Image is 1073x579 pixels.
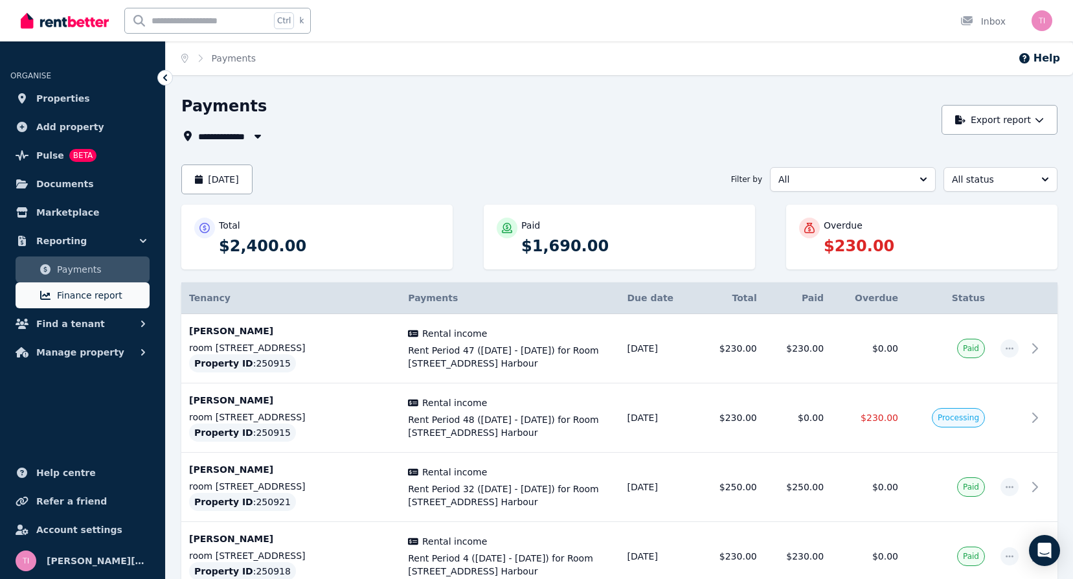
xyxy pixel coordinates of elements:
[47,553,150,569] span: [PERSON_NAME][EMAIL_ADDRESS][DOMAIN_NAME]
[57,288,144,303] span: Finance report
[10,517,155,543] a: Account settings
[194,357,253,370] span: Property ID
[166,41,271,75] nav: Breadcrumb
[765,453,831,522] td: $250.00
[194,565,253,578] span: Property ID
[942,105,1057,135] button: Export report
[36,176,94,192] span: Documents
[10,71,51,80] span: ORGANISE
[36,316,105,332] span: Find a tenant
[1018,51,1060,66] button: Help
[831,282,906,314] th: Overdue
[1032,10,1052,31] img: tim@tca.com.au
[408,413,611,439] span: Rent Period 48 ([DATE] - [DATE]) for Room [STREET_ADDRESS] Harbour
[521,219,540,232] p: Paid
[274,12,294,29] span: Ctrl
[872,482,898,492] span: $0.00
[36,345,124,360] span: Manage property
[21,11,109,30] img: RentBetter
[36,119,104,135] span: Add property
[36,522,122,538] span: Account settings
[10,142,155,168] a: PulseBETA
[194,426,253,439] span: Property ID
[697,282,764,314] th: Total
[422,466,487,479] span: Rental income
[189,411,392,424] p: room [STREET_ADDRESS]
[408,344,611,370] span: Rent Period 47 ([DATE] - [DATE]) for Room [STREET_ADDRESS] Harbour
[36,205,99,220] span: Marketplace
[1029,535,1060,566] div: Open Intercom Messenger
[10,171,155,197] a: Documents
[16,256,150,282] a: Payments
[778,173,909,186] span: All
[189,424,296,442] div: : 250915
[189,532,392,545] p: [PERSON_NAME]
[36,91,90,106] span: Properties
[219,219,240,232] p: Total
[10,228,155,254] button: Reporting
[872,551,898,562] span: $0.00
[10,460,155,486] a: Help centre
[765,314,831,383] td: $230.00
[10,199,155,225] a: Marketplace
[408,552,611,578] span: Rent Period 4 ([DATE] - [DATE]) for Room [STREET_ADDRESS] Harbour
[960,15,1006,28] div: Inbox
[10,85,155,111] a: Properties
[189,324,392,337] p: [PERSON_NAME]
[952,173,1031,186] span: All status
[521,236,742,256] p: $1,690.00
[422,396,487,409] span: Rental income
[189,354,296,372] div: : 250915
[189,480,392,493] p: room [STREET_ADDRESS]
[620,282,698,314] th: Due date
[189,493,296,511] div: : 250921
[938,413,979,423] span: Processing
[181,165,253,194] button: [DATE]
[219,236,440,256] p: $2,400.00
[963,343,979,354] span: Paid
[943,167,1057,192] button: All status
[697,383,764,453] td: $230.00
[408,293,458,303] span: Payments
[963,551,979,562] span: Paid
[906,282,993,314] th: Status
[194,495,253,508] span: Property ID
[620,453,698,522] td: [DATE]
[36,148,64,163] span: Pulse
[824,236,1045,256] p: $230.00
[10,114,155,140] a: Add property
[10,339,155,365] button: Manage property
[212,53,256,63] a: Payments
[861,413,898,423] span: $230.00
[16,551,36,571] img: tim@tca.com.au
[731,174,762,185] span: Filter by
[697,314,764,383] td: $230.00
[422,535,487,548] span: Rental income
[824,219,863,232] p: Overdue
[57,262,144,277] span: Payments
[189,341,392,354] p: room [STREET_ADDRESS]
[620,314,698,383] td: [DATE]
[16,282,150,308] a: Finance report
[422,327,487,340] span: Rental income
[10,311,155,337] button: Find a tenant
[963,482,979,492] span: Paid
[299,16,304,26] span: k
[69,149,96,162] span: BETA
[36,494,107,509] span: Refer a friend
[189,394,392,407] p: [PERSON_NAME]
[181,282,400,314] th: Tenancy
[189,549,392,562] p: room [STREET_ADDRESS]
[181,96,267,117] h1: Payments
[408,482,611,508] span: Rent Period 32 ([DATE] - [DATE]) for Room [STREET_ADDRESS] Harbour
[620,383,698,453] td: [DATE]
[36,233,87,249] span: Reporting
[765,383,831,453] td: $0.00
[10,488,155,514] a: Refer a friend
[765,282,831,314] th: Paid
[189,463,392,476] p: [PERSON_NAME]
[770,167,936,192] button: All
[872,343,898,354] span: $0.00
[697,453,764,522] td: $250.00
[36,465,96,481] span: Help centre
